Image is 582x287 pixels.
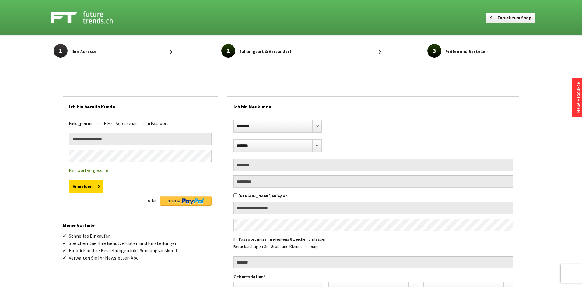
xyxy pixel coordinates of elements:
h2: Ich bin bereits Kunde [69,97,212,114]
li: Einblick in Ihre Bestellungen inkl. Sendungsauskunft [69,247,218,254]
li: Verwalten Sie Ihr Newsletter-Abo [69,254,218,261]
h2: Meine Vorteile [63,215,218,229]
span: 2 [221,44,235,58]
button: Anmelden [69,180,103,193]
div: Ihr Passwort muss mindestens 8 Zeichen umfassen. Berücksichtigen Sie Groß- und Kleinschreibung. [233,236,513,256]
label: Geburtsdatum* [233,273,513,280]
a: Passwort vergessen? [69,168,109,173]
img: Direkt zu PayPal Button [160,196,212,206]
span: 3 [427,44,441,58]
h2: Ich bin Neukunde [233,97,513,114]
li: Schnelles Einkaufen [69,232,218,239]
img: Shop Futuretrends - zur Startseite wechseln [51,10,126,25]
span: Zahlungsart & Versandart [239,48,292,55]
span: Prüfen und Bestellen [445,48,488,55]
li: Speichern Sie Ihre Benutzerdaten und Einstellungen [69,239,218,247]
label: [PERSON_NAME] anlegen [238,193,288,199]
div: Einloggen mit Ihrer E-Mail-Adresse und Ihrem Passwort [69,120,212,133]
span: oder [148,196,157,205]
a: Shop Futuretrends - zur Startseite wechseln [51,10,167,25]
span: Ihre Adresse [72,48,96,55]
span: 1 [54,44,68,58]
a: Zurück zum Shop [486,13,535,23]
a: Neue Produkte [575,82,581,113]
